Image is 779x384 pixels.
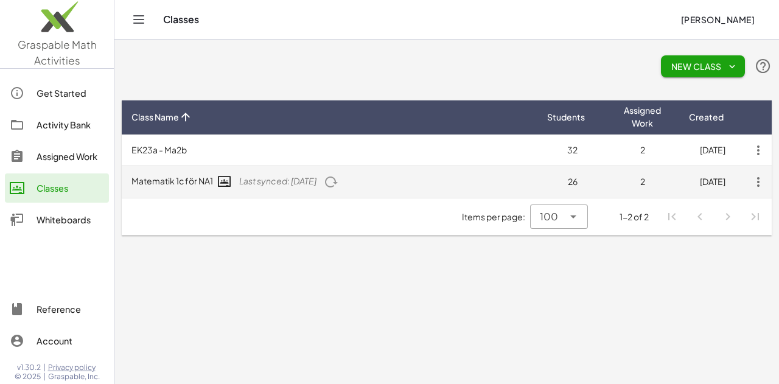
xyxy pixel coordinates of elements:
[43,363,46,372] span: |
[680,14,755,25] span: [PERSON_NAME]
[547,111,585,124] span: Students
[37,302,104,316] div: Reference
[640,176,645,187] span: 2
[5,173,109,203] a: Classes
[48,363,100,372] a: Privacy policy
[43,372,46,382] span: |
[640,144,645,155] span: 2
[5,326,109,355] a: Account
[37,117,104,132] div: Activity Bank
[537,166,607,198] td: 26
[5,110,109,139] a: Activity Bank
[671,9,764,30] button: [PERSON_NAME]
[37,181,104,195] div: Classes
[129,10,148,29] button: Toggle navigation
[37,86,104,100] div: Get Started
[122,134,537,166] td: EK23a - Ma2b
[677,134,747,166] td: [DATE]
[18,38,97,67] span: Graspable Math Activities
[462,211,530,223] span: Items per page:
[5,79,109,108] a: Get Started
[17,363,41,372] span: v1.30.2
[239,175,316,186] span: Last synced: [DATE]
[540,209,558,224] span: 100
[5,142,109,171] a: Assigned Work
[15,372,41,382] span: © 2025
[131,111,179,124] span: Class Name
[620,211,649,223] div: 1-2 of 2
[658,203,769,231] nav: Pagination Navigation
[37,212,104,227] div: Whiteboards
[689,111,724,124] span: Created
[5,205,109,234] a: Whiteboards
[677,166,747,198] td: [DATE]
[122,166,537,198] td: Matematik 1c för NA1
[37,333,104,348] div: Account
[661,55,745,77] button: New Class
[5,295,109,324] a: Reference
[37,149,104,164] div: Assigned Work
[617,104,668,130] span: Assigned Work
[48,372,100,382] span: Graspable, Inc.
[537,134,607,166] td: 32
[671,61,735,72] span: New Class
